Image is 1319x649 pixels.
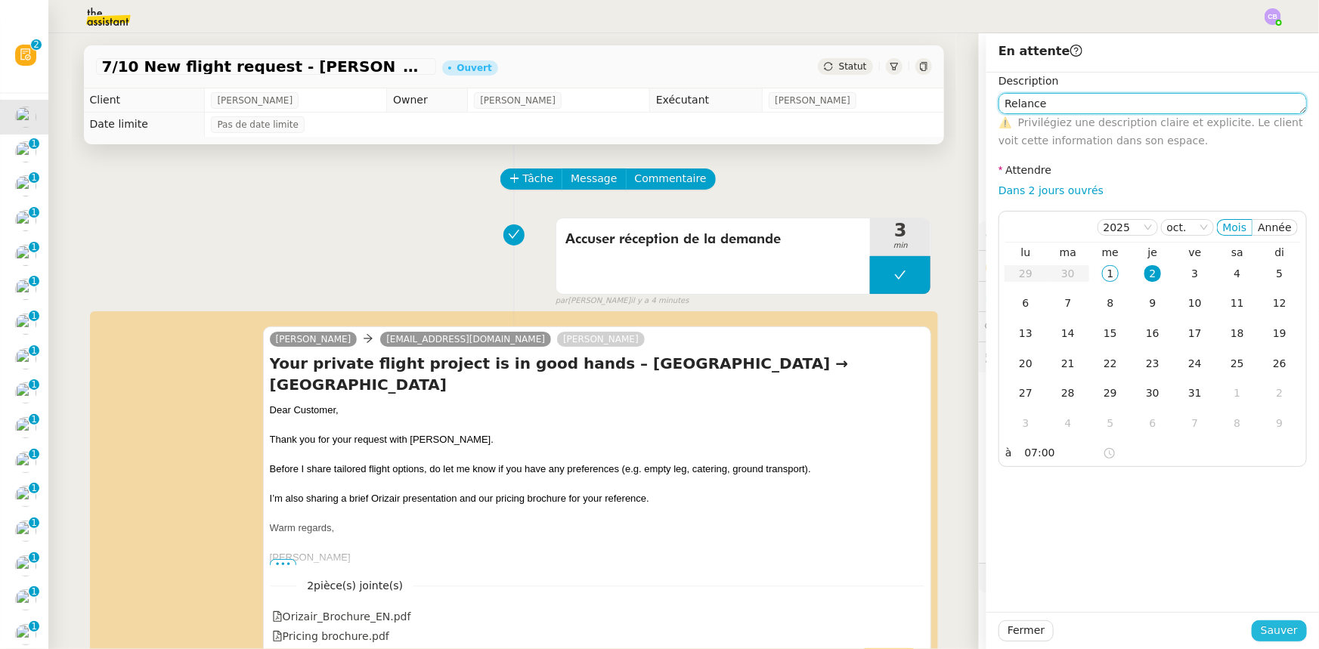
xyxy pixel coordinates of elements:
[979,221,1319,250] div: ⚙️Procédures
[1259,319,1301,349] td: 19/10/2025
[270,559,297,570] span: •••
[15,175,36,196] img: users%2FC9SBsJ0duuaSgpQFj5LgoEX8n0o2%2Favatar%2Fec9d51b8-9413-4189-adfb-7be4d8c96a3c
[1216,259,1259,289] td: 04/10/2025
[1005,444,1012,462] span: à
[29,345,39,356] nz-badge-sup: 1
[1229,295,1246,311] div: 11
[270,332,358,346] a: [PERSON_NAME]
[1187,385,1203,401] div: 31
[1005,379,1047,409] td: 27/10/2025
[1229,355,1246,372] div: 25
[29,172,39,183] nz-badge-sup: 1
[29,552,39,563] nz-badge-sup: 1
[999,116,1011,128] span: ⚠️
[1132,246,1174,259] th: jeu.
[1005,289,1047,319] td: 06/10/2025
[1102,295,1119,311] div: 8
[1047,319,1089,349] td: 14/10/2025
[1089,289,1132,319] td: 08/10/2025
[29,311,39,321] nz-badge-sup: 1
[1005,246,1047,259] th: lun.
[15,521,36,542] img: users%2FC9SBsJ0duuaSgpQFj5LgoEX8n0o2%2Favatar%2Fec9d51b8-9413-4189-adfb-7be4d8c96a3c
[29,138,39,149] nz-badge-sup: 1
[979,564,1319,593] div: 🧴Autres
[1132,379,1174,409] td: 30/10/2025
[1102,325,1119,341] div: 15
[29,242,39,252] nz-badge-sup: 1
[31,242,37,255] p: 1
[31,311,37,324] p: 1
[1102,385,1119,401] div: 29
[1174,379,1216,409] td: 31/10/2025
[1089,259,1132,289] td: 01/10/2025
[1102,265,1119,282] div: 1
[979,251,1319,280] div: 🔐Données client
[1144,265,1161,282] div: 2
[1025,444,1103,462] input: Heure
[999,164,1051,176] label: Attendre
[33,39,39,53] p: 2
[1229,415,1246,431] div: 8
[1089,246,1132,259] th: mer.
[626,168,716,190] button: Commentaire
[1144,355,1161,372] div: 23
[1271,415,1288,431] div: 9
[1187,415,1203,431] div: 7
[839,61,867,72] span: Statut
[1047,379,1089,409] td: 28/10/2025
[523,170,554,187] span: Tâche
[1132,349,1174,379] td: 23/10/2025
[1261,622,1298,639] span: Sauver
[15,279,36,300] img: users%2F7nLfdXEOePNsgCtodsK58jnyGKv1%2Favatar%2FIMG_1682.jpeg
[1229,325,1246,341] div: 18
[1102,415,1119,431] div: 5
[1104,220,1152,235] nz-select-item: 2025
[1144,295,1161,311] div: 9
[29,276,39,286] nz-badge-sup: 1
[270,403,925,418] div: Dear Customer,
[1271,325,1288,341] div: 19
[84,113,205,137] td: Date limite
[1089,349,1132,379] td: 22/10/2025
[1167,220,1208,235] nz-select-item: oct.
[999,116,1303,146] span: Privilégiez une description claire et explicite. Le client voit cette information dans son espace.
[1187,355,1203,372] div: 24
[217,117,299,132] span: Pas de date limite
[1132,409,1174,439] td: 06/11/2025
[1144,325,1161,341] div: 16
[31,483,37,496] p: 1
[565,228,862,251] span: Accuser réception de la demande
[31,621,37,635] p: 1
[31,518,37,531] p: 1
[1132,259,1174,289] td: 02/10/2025
[1060,295,1076,311] div: 7
[649,88,762,113] td: Exécutant
[562,168,626,190] button: Message
[1017,385,1034,401] div: 27
[1047,409,1089,439] td: 04/11/2025
[979,342,1319,372] div: 🕵️Autres demandes en cours 19
[1259,349,1301,379] td: 26/10/2025
[571,170,617,187] span: Message
[270,493,649,504] span: I’m also sharing a brief Orizair presentation and our pricing brochure for your reference.
[217,93,293,108] span: [PERSON_NAME]
[999,44,1082,58] span: En attente
[15,107,36,128] img: users%2FC9SBsJ0duuaSgpQFj5LgoEX8n0o2%2Favatar%2Fec9d51b8-9413-4189-adfb-7be4d8c96a3c
[1144,415,1161,431] div: 6
[15,417,36,438] img: users%2FC9SBsJ0duuaSgpQFj5LgoEX8n0o2%2Favatar%2Fec9d51b8-9413-4189-adfb-7be4d8c96a3c
[15,624,36,645] img: users%2FC9SBsJ0duuaSgpQFj5LgoEX8n0o2%2Favatar%2Fec9d51b8-9413-4189-adfb-7be4d8c96a3c
[635,170,707,187] span: Commentaire
[1271,385,1288,401] div: 2
[1060,415,1076,431] div: 4
[1017,295,1034,311] div: 6
[31,39,42,50] nz-badge-sup: 2
[1089,379,1132,409] td: 29/10/2025
[985,351,1179,363] span: 🕵️
[15,555,36,576] img: users%2FyAaYa0thh1TqqME0LKuif5ROJi43%2Favatar%2F3a825d04-53b1-4b39-9daa-af456df7ce53
[31,172,37,186] p: 1
[1259,246,1301,259] th: dim.
[1229,265,1246,282] div: 4
[270,353,925,395] h4: Your private flight project is in good hands – [GEOGRAPHIC_DATA] → [GEOGRAPHIC_DATA]
[1060,355,1076,372] div: 21
[31,276,37,289] p: 1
